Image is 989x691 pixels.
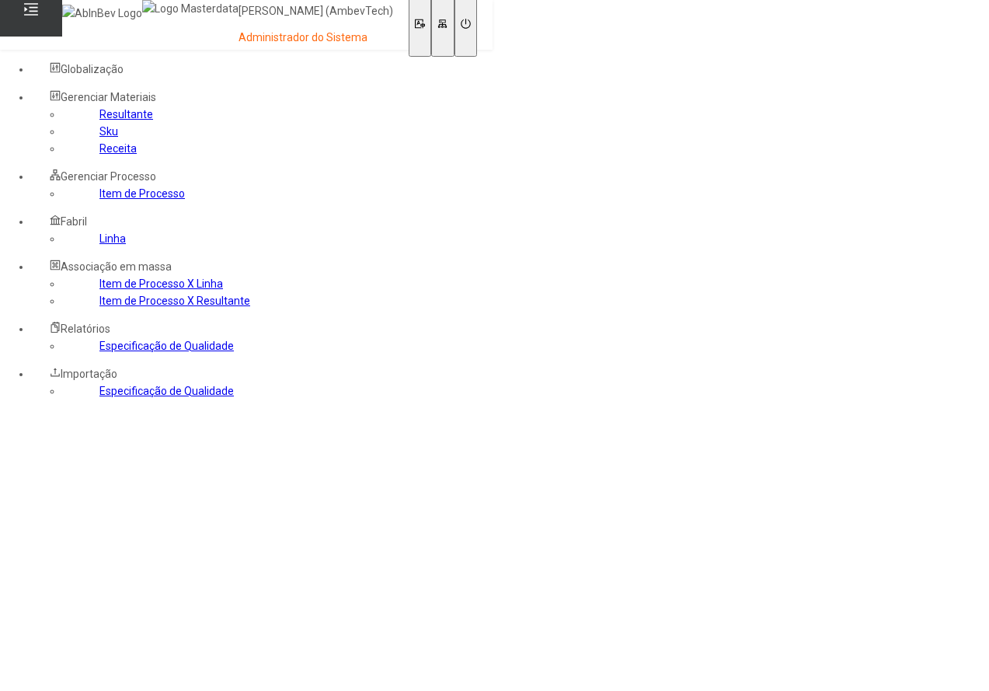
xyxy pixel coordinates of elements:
[61,323,110,335] span: Relatórios
[99,187,185,200] a: Item de Processo
[99,295,250,307] a: Item de Processo X Resultante
[61,215,87,228] span: Fabril
[61,63,124,75] span: Globalização
[61,170,156,183] span: Gerenciar Processo
[99,108,153,120] a: Resultante
[99,385,234,397] a: Especificação de Qualidade
[99,142,137,155] a: Receita
[99,125,118,138] a: Sku
[99,277,223,290] a: Item de Processo X Linha
[239,30,393,46] p: Administrador do Sistema
[239,4,393,19] p: [PERSON_NAME] (AmbevTech)
[61,260,172,273] span: Associação em massa
[99,232,126,245] a: Linha
[99,340,234,352] a: Especificação de Qualidade
[61,368,117,380] span: Importação
[61,91,156,103] span: Gerenciar Materiais
[62,5,142,22] img: AbInBev Logo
